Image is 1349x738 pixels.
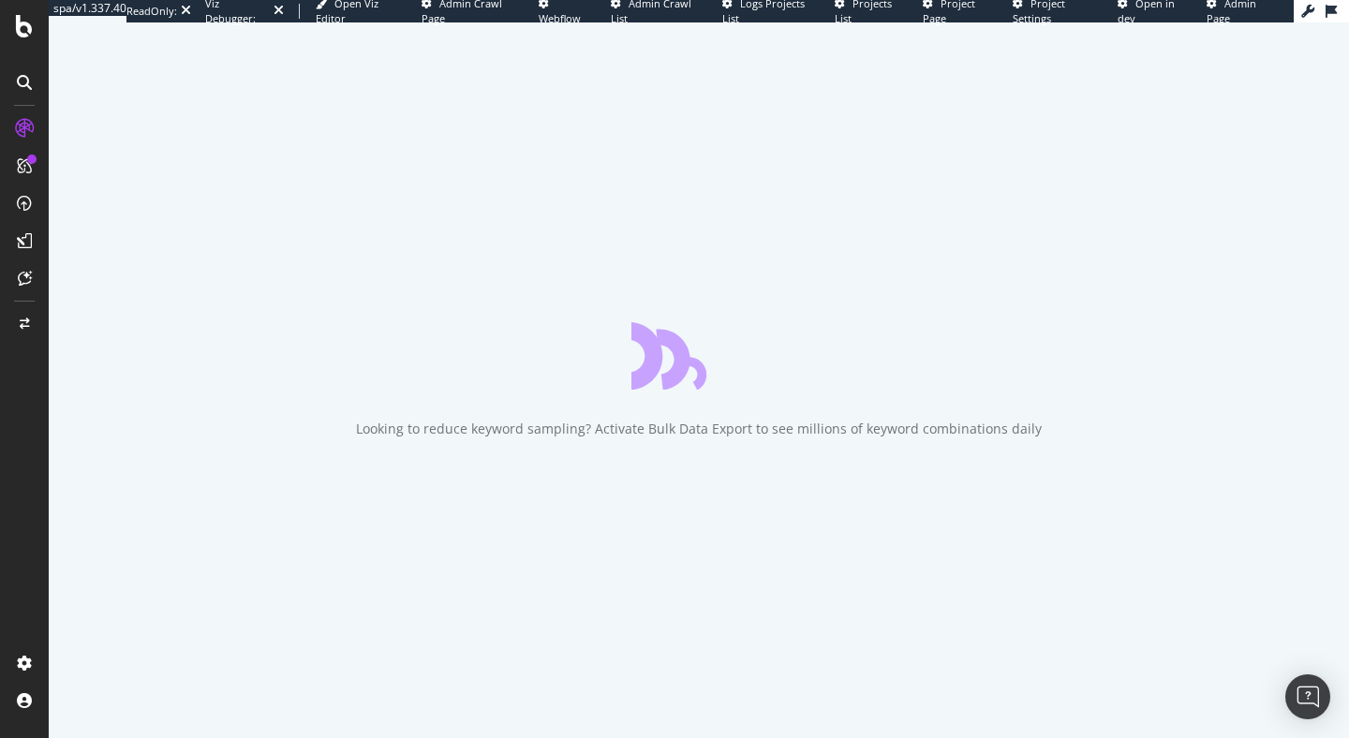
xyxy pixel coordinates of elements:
[1285,674,1330,719] div: Open Intercom Messenger
[539,11,581,25] span: Webflow
[356,420,1042,438] div: Looking to reduce keyword sampling? Activate Bulk Data Export to see millions of keyword combinat...
[126,4,177,19] div: ReadOnly:
[631,322,766,390] div: animation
